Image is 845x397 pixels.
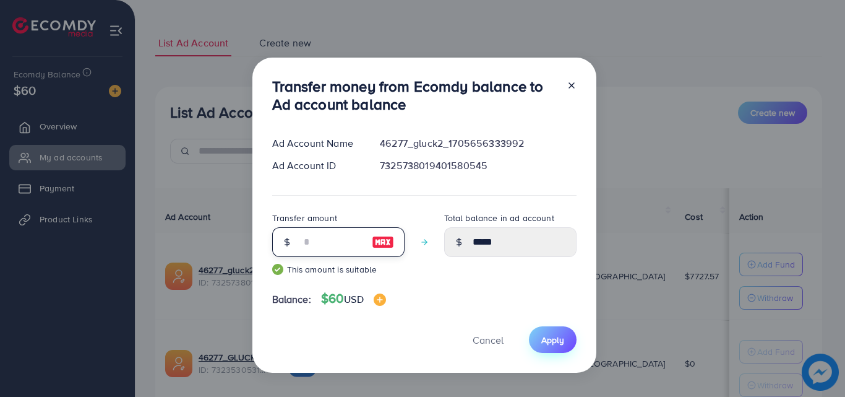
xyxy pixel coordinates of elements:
label: Transfer amount [272,212,337,224]
div: Ad Account ID [262,159,371,173]
span: USD [344,292,363,306]
div: 46277_gluck2_1705656333992 [370,136,586,151]
div: Ad Account Name [262,136,371,151]
span: Cancel [473,333,504,347]
img: image [372,235,394,250]
img: guide [272,264,283,275]
h3: Transfer money from Ecomdy balance to Ad account balance [272,77,557,113]
button: Apply [529,326,577,353]
button: Cancel [457,326,519,353]
span: Balance: [272,292,311,307]
label: Total balance in ad account [444,212,554,224]
h4: $60 [321,291,386,307]
span: Apply [541,334,564,346]
div: 7325738019401580545 [370,159,586,173]
img: image [374,294,386,306]
small: This amount is suitable [272,263,405,276]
